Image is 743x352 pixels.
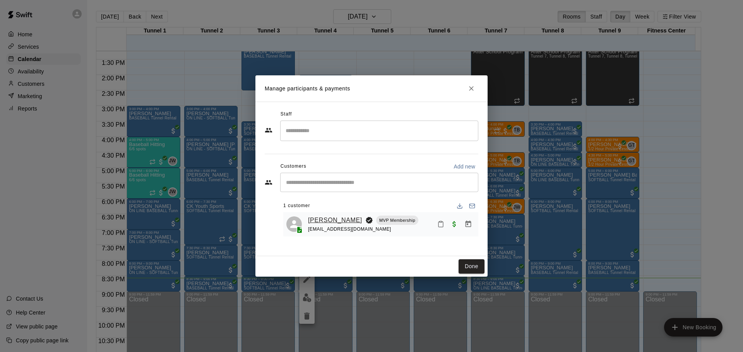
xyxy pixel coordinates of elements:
span: [EMAIL_ADDRESS][DOMAIN_NAME] [308,226,391,232]
span: Paid with Card [447,221,461,227]
button: Done [459,259,484,274]
button: Mark attendance [434,218,447,231]
div: Nichelle Boggess [286,216,302,232]
span: 1 customer [283,200,310,212]
div: Search staff [280,121,478,141]
div: Start typing to search customers... [280,173,478,192]
button: Add new [450,160,478,173]
span: Customers [281,160,306,173]
a: [PERSON_NAME] [308,215,362,225]
p: MVP Membership [379,217,415,224]
button: Download list [454,200,466,212]
span: Staff [281,108,292,121]
button: Manage bookings & payment [461,217,475,231]
button: Email participants [466,200,478,212]
button: Close [464,82,478,95]
svg: Staff [265,126,272,134]
p: Add new [454,163,475,170]
svg: Customers [265,179,272,186]
p: Manage participants & payments [265,85,350,93]
svg: Booking Owner [365,216,373,224]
